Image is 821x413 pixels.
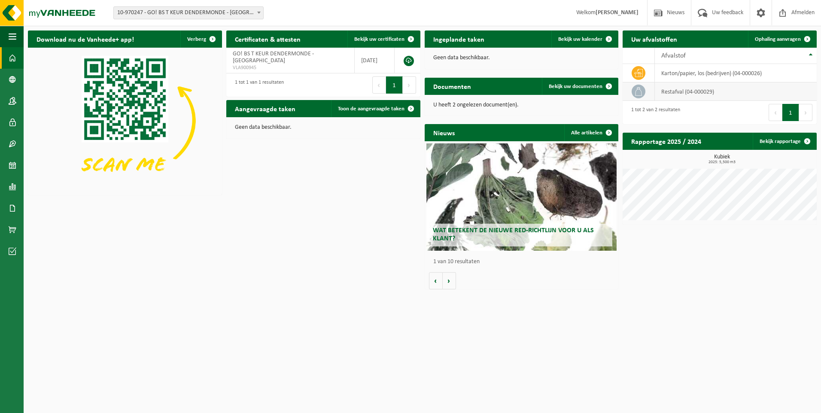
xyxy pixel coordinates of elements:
button: 1 [386,76,403,94]
h2: Nieuws [425,124,463,141]
a: Alle artikelen [564,124,617,141]
td: karton/papier, los (bedrijven) (04-000026) [655,64,817,82]
span: VLA900945 [233,64,348,71]
button: Verberg [180,30,221,48]
p: U heeft 2 ongelezen document(en). [433,102,610,108]
h2: Uw afvalstoffen [623,30,686,47]
a: Ophaling aanvragen [748,30,816,48]
span: 10-970247 - GO! BS T KEUR DENDERMONDE - DENDERMONDE [113,6,264,19]
h2: Aangevraagde taken [226,100,304,117]
button: Previous [769,104,782,121]
span: Verberg [187,36,206,42]
a: Bekijk rapportage [753,133,816,150]
div: 1 tot 1 van 1 resultaten [231,76,284,94]
span: GO! BS T KEUR DENDERMONDE - [GEOGRAPHIC_DATA] [233,51,314,64]
span: 2025: 5,500 m3 [627,160,817,164]
button: Next [403,76,416,94]
button: 1 [782,104,799,121]
span: Bekijk uw certificaten [354,36,404,42]
a: Bekijk uw kalender [551,30,617,48]
span: Ophaling aanvragen [755,36,801,42]
button: Next [799,104,812,121]
h3: Kubiek [627,154,817,164]
p: Geen data beschikbaar. [433,55,610,61]
a: Wat betekent de nieuwe RED-richtlijn voor u als klant? [426,143,617,251]
a: Bekijk uw certificaten [347,30,420,48]
h2: Certificaten & attesten [226,30,309,47]
span: Toon de aangevraagde taken [338,106,404,112]
td: [DATE] [355,48,395,73]
h2: Rapportage 2025 / 2024 [623,133,710,149]
button: Volgende [443,272,456,289]
span: Bekijk uw kalender [558,36,602,42]
button: Vorige [429,272,443,289]
img: Download de VHEPlus App [28,48,222,193]
h2: Download nu de Vanheede+ app! [28,30,143,47]
a: Bekijk uw documenten [542,78,617,95]
span: 10-970247 - GO! BS T KEUR DENDERMONDE - DENDERMONDE [114,7,263,19]
strong: [PERSON_NAME] [596,9,639,16]
p: 1 van 10 resultaten [433,259,614,265]
div: 1 tot 2 van 2 resultaten [627,103,680,122]
td: restafval (04-000029) [655,82,817,101]
span: Afvalstof [661,52,686,59]
span: Bekijk uw documenten [549,84,602,89]
p: Geen data beschikbaar. [235,125,412,131]
a: Toon de aangevraagde taken [331,100,420,117]
span: Wat betekent de nieuwe RED-richtlijn voor u als klant? [433,227,594,242]
button: Previous [372,76,386,94]
h2: Ingeplande taken [425,30,493,47]
h2: Documenten [425,78,480,94]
